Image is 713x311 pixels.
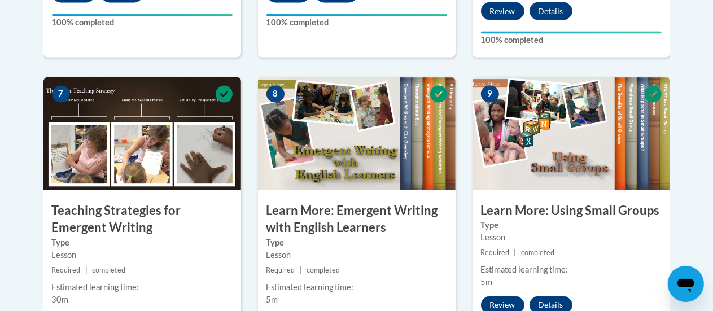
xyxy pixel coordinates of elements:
span: | [514,249,517,257]
span: 9 [481,86,499,103]
label: 100% completed [52,16,233,29]
span: Required [52,266,81,275]
div: Your progress [481,32,662,34]
iframe: Button to launch messaging window [668,266,704,302]
span: | [300,266,302,275]
button: Details [530,2,572,20]
span: Required [481,249,510,257]
label: 100% completed [266,16,447,29]
label: Type [52,237,233,249]
div: Your progress [266,14,447,16]
img: Course Image [43,77,241,190]
button: Review [481,2,524,20]
span: Required [266,266,295,275]
span: 5m [481,278,493,287]
span: 30m [52,295,69,305]
div: Lesson [481,232,662,244]
span: | [85,266,88,275]
div: Lesson [266,249,447,262]
img: Course Image [473,77,670,190]
label: Type [266,237,447,249]
span: 5m [266,295,278,305]
img: Course Image [258,77,456,190]
label: Type [481,220,662,232]
label: 100% completed [481,34,662,46]
h3: Learn More: Emergent Writing with English Learners [258,203,456,238]
span: completed [92,266,125,275]
div: Estimated learning time: [266,282,447,294]
h3: Learn More: Using Small Groups [473,203,670,220]
span: completed [521,249,554,257]
span: completed [307,266,340,275]
div: Your progress [52,14,233,16]
div: Estimated learning time: [52,282,233,294]
h3: Teaching Strategies for Emergent Writing [43,203,241,238]
span: 7 [52,86,70,103]
div: Lesson [52,249,233,262]
div: Estimated learning time: [481,264,662,277]
span: 8 [266,86,285,103]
